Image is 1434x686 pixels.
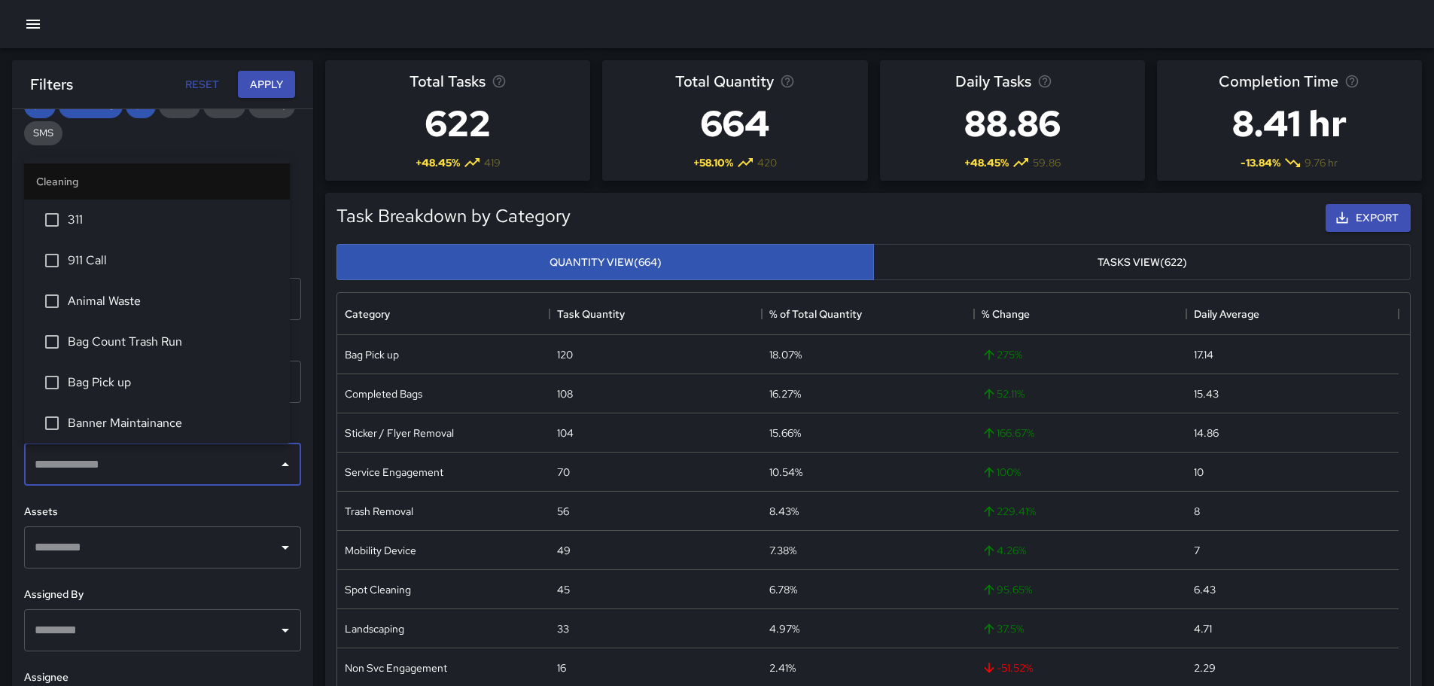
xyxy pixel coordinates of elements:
span: 59.86 [1033,155,1061,170]
div: Sticker / Flyer Removal [345,425,454,441]
div: 120 [557,347,573,362]
button: Open [275,620,296,641]
span: SMS [24,127,62,139]
span: Animal Waste [68,292,278,310]
span: Total Tasks [409,69,486,93]
div: % Change [982,293,1030,335]
div: Landscaping [345,621,404,636]
span: 229.41 % [982,504,1036,519]
span: 100 % [982,465,1021,480]
button: Export [1326,204,1411,232]
h3: 8.41 hr [1219,93,1359,154]
div: 14.86 [1194,425,1219,441]
span: 419 [484,155,501,170]
span: + 48.45 % [416,155,460,170]
div: SMS [24,121,62,145]
div: % of Total Quantity [762,293,974,335]
button: Apply [238,71,295,99]
span: -51.52 % [982,660,1033,675]
h3: 622 [409,93,507,154]
h3: 664 [675,93,795,154]
h6: Assets [24,504,301,520]
span: + 48.45 % [964,155,1009,170]
div: Category [337,293,550,335]
span: 166.67 % [982,425,1034,441]
div: 4.71 [1194,621,1212,636]
div: 6.43 [1194,582,1216,597]
button: Tasks View(622) [873,244,1411,281]
div: Task Quantity [557,293,625,335]
div: 10 [1194,465,1204,480]
div: Daily Average [1186,293,1399,335]
span: 911 Call [68,252,278,270]
div: 4.97% [769,621,799,636]
div: 16 [557,660,566,675]
span: Daily Tasks [955,69,1031,93]
span: Bag Count Trash Run [68,333,278,351]
div: Service Engagement [345,465,443,480]
div: Trash Removal [345,504,413,519]
span: Banner Maintainance [68,414,278,432]
div: Non Svc Engagement [345,660,447,675]
div: 8.43% [769,504,799,519]
div: 104 [557,425,574,441]
button: Quantity View(664) [336,244,874,281]
button: Close [275,454,296,475]
div: 2.41% [769,660,796,675]
li: Cleaning [24,163,290,200]
span: Completion Time [1219,69,1338,93]
svg: Average time taken to complete tasks in the selected period, compared to the previous period. [1344,74,1359,89]
div: % Change [974,293,1186,335]
div: 70 [557,465,570,480]
div: Bag Pick up [345,347,399,362]
div: Daily Average [1194,293,1259,335]
svg: Total number of tasks in the selected period, compared to the previous period. [492,74,507,89]
div: Category [345,293,390,335]
svg: Total task quantity in the selected period, compared to the previous period. [780,74,795,89]
h3: 88.86 [955,93,1070,154]
div: 56 [557,504,569,519]
div: 10.54% [769,465,802,480]
div: 33 [557,621,569,636]
span: 275 % [982,347,1022,362]
svg: Average number of tasks per day in the selected period, compared to the previous period. [1037,74,1052,89]
span: 37.5 % [982,621,1024,636]
div: Spot Cleaning [345,582,411,597]
span: Bag Pick up [68,373,278,392]
div: 49 [557,543,571,558]
div: 16.27% [769,386,801,401]
span: 311 [68,211,278,229]
span: 4.26 % [982,543,1026,558]
h5: Task Breakdown by Category [336,204,571,228]
div: 7.38% [769,543,796,558]
div: Mobility Device [345,543,416,558]
span: 52.11 % [982,386,1025,401]
h6: Assignee [24,669,301,686]
span: + 58.10 % [693,155,733,170]
div: 7 [1194,543,1200,558]
div: 108 [557,386,573,401]
div: 15.43 [1194,386,1219,401]
span: -13.84 % [1241,155,1280,170]
div: 15.66% [769,425,801,441]
div: 45 [557,582,570,597]
h6: Filters [30,72,73,96]
span: 420 [757,155,777,170]
span: Total Quantity [675,69,774,93]
div: 18.07% [769,347,802,362]
button: Reset [178,71,226,99]
h6: Assigned By [24,587,301,603]
div: Completed Bags [345,386,422,401]
div: Task Quantity [550,293,762,335]
span: 95.65 % [982,582,1032,597]
div: % of Total Quantity [769,293,862,335]
button: Open [275,537,296,558]
div: 6.78% [769,582,797,597]
div: 2.29 [1194,660,1216,675]
span: 9.76 hr [1305,155,1338,170]
div: 17.14 [1194,347,1213,362]
div: 8 [1194,504,1200,519]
